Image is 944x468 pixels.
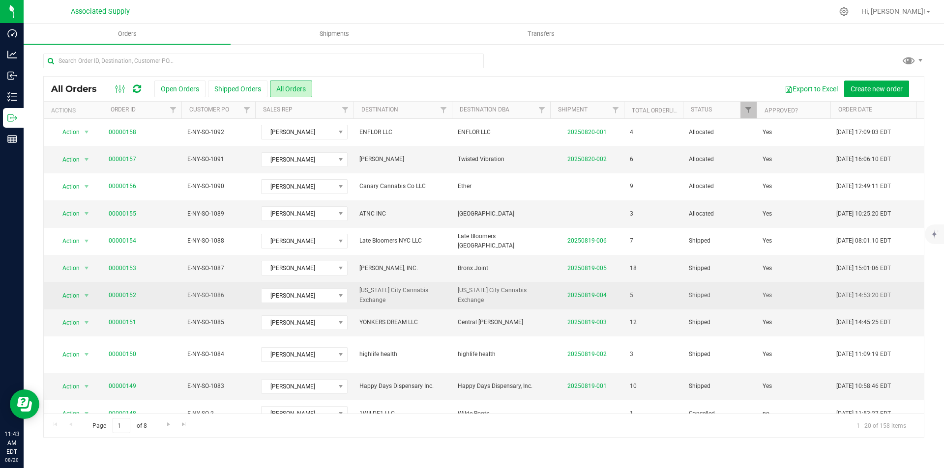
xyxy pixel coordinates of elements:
[836,182,891,191] span: [DATE] 12:49:11 EDT
[262,207,335,220] span: [PERSON_NAME]
[567,129,607,136] a: 20250820-001
[109,291,136,300] a: 00000152
[109,182,136,191] a: 00000156
[763,209,772,219] span: Yes
[7,134,17,144] inline-svg: Reports
[763,291,772,300] span: Yes
[263,106,293,113] a: Sales Rep
[689,318,751,327] span: Shipped
[689,382,751,391] span: Shipped
[630,318,637,327] span: 12
[81,289,93,303] span: select
[177,418,191,431] a: Go to the last page
[109,155,136,164] a: 00000157
[306,29,362,38] span: Shipments
[567,319,607,326] a: 20250819-003
[836,155,891,164] span: [DATE] 16:06:10 EDT
[763,155,772,164] span: Yes
[7,92,17,102] inline-svg: Inventory
[359,128,446,137] span: ENFLOR LLC
[359,409,446,418] span: 1WILDE1 LLC
[51,83,107,94] span: All Orders
[187,350,249,359] span: E-NY-SO-1084
[514,29,568,38] span: Transfers
[81,180,93,193] span: select
[337,102,354,118] a: Filter
[270,81,312,97] button: All Orders
[43,54,484,68] input: Search Order ID, Destination, Customer PO...
[689,409,751,418] span: Cancelled
[262,316,335,330] span: [PERSON_NAME]
[359,236,446,246] span: Late Bloomers NYC LLC
[54,261,80,275] span: Action
[187,409,249,418] span: E-NY-SO-2
[763,264,772,273] span: Yes
[4,456,19,464] p: 08/20
[81,316,93,330] span: select
[851,85,903,93] span: Create new order
[187,128,249,137] span: E-NY-SO-1092
[849,418,914,433] span: 1 - 20 of 158 items
[763,318,772,327] span: Yes
[262,180,335,193] span: [PERSON_NAME]
[109,409,136,418] a: 00000148
[567,156,607,163] a: 20250820-002
[778,81,844,97] button: Export to Excel
[24,24,231,44] a: Orders
[567,237,607,244] a: 20250819-006
[111,106,136,113] a: Order ID
[632,107,685,114] a: Total Orderlines
[836,209,891,219] span: [DATE] 10:25:20 EDT
[689,264,751,273] span: Shipped
[231,24,438,44] a: Shipments
[460,106,509,113] a: Destination DBA
[861,7,925,15] span: Hi, [PERSON_NAME]!
[7,50,17,59] inline-svg: Analytics
[740,102,757,118] a: Filter
[558,106,588,113] a: Shipment
[51,107,99,114] div: Actions
[359,182,446,191] span: Canary Cannabis Co LLC
[359,264,446,273] span: [PERSON_NAME], INC.
[54,348,80,361] span: Action
[913,102,929,118] a: Filter
[109,128,136,137] a: 00000158
[187,318,249,327] span: E-NY-SO-1085
[189,106,229,113] a: Customer PO
[239,102,255,118] a: Filter
[763,409,769,418] span: no
[458,318,544,327] span: Central [PERSON_NAME]
[630,209,633,219] span: 3
[763,128,772,137] span: Yes
[689,209,751,219] span: Allocated
[71,7,130,16] span: Associated Supply
[187,264,249,273] span: E-NY-SO-1087
[836,236,891,246] span: [DATE] 08:01:10 EDT
[436,102,452,118] a: Filter
[458,182,544,191] span: Ether
[109,382,136,391] a: 00000149
[361,106,398,113] a: Destination
[534,102,550,118] a: Filter
[836,350,891,359] span: [DATE] 11:09:19 EDT
[458,286,544,304] span: [US_STATE] City Cannabis Exchange
[836,291,891,300] span: [DATE] 14:53:20 EDT
[109,350,136,359] a: 00000150
[836,409,891,418] span: [DATE] 11:53:27 EDT
[262,289,335,303] span: [PERSON_NAME]
[54,407,80,420] span: Action
[187,209,249,219] span: E-NY-SO-1089
[438,24,645,44] a: Transfers
[113,418,130,433] input: 1
[567,265,607,272] a: 20250819-005
[81,407,93,420] span: select
[458,264,544,273] span: Bronx Joint
[84,418,155,433] span: Page of 8
[630,128,633,137] span: 4
[836,264,891,273] span: [DATE] 15:01:06 EDT
[458,409,544,418] span: Wilde Roots
[262,153,335,166] span: [PERSON_NAME]
[81,348,93,361] span: select
[689,291,751,300] span: Shipped
[187,155,249,164] span: E-NY-SO-1091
